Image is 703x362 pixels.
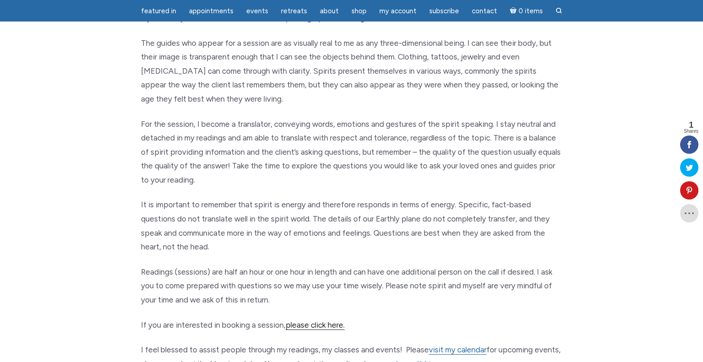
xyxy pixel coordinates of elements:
span: Shares [684,129,698,134]
a: Cart0 items [504,1,548,20]
a: featured in [135,2,182,20]
i: Cart [510,7,519,15]
a: Retreats [276,2,313,20]
a: Events [241,2,274,20]
span: Contact [472,7,497,15]
span: 0 items [519,8,543,15]
p: The guides who appear for a session are as visually real to me as any three-dimensional being. I ... [141,36,562,106]
span: Shop [351,7,367,15]
a: Shop [346,2,372,20]
span: Retreats [281,7,307,15]
p: It is important to remember that spirit is energy and therefore responds in terms of energy. Spec... [141,198,562,254]
p: For the session, I become a translator, conveying words, emotions and gestures of the spirit spea... [141,117,562,187]
a: visit my calendar [429,345,487,355]
a: Appointments [184,2,239,20]
span: About [320,7,339,15]
p: Readings (sessions) are half an hour or one hour in length and can have one additional person on ... [141,265,562,307]
a: My Account [374,2,422,20]
span: My Account [379,7,416,15]
span: 1 [684,121,698,129]
a: Subscribe [424,2,465,20]
p: If you are interested in booking a session, [141,318,562,332]
a: Contact [466,2,503,20]
a: please click here. [286,320,345,330]
span: Events [246,7,268,15]
span: Subscribe [429,7,459,15]
span: featured in [141,7,176,15]
span: Appointments [189,7,233,15]
a: About [314,2,344,20]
